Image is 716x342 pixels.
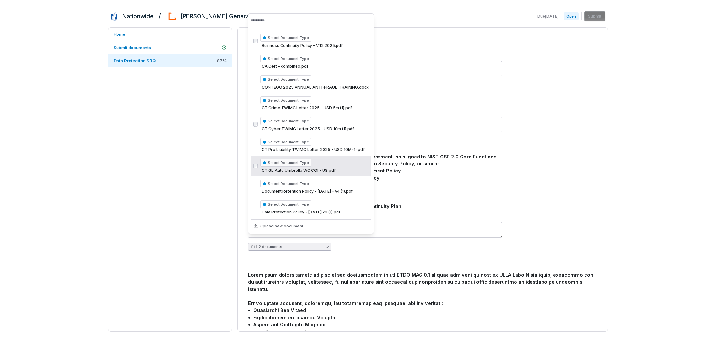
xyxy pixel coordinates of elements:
span: Select Document Type [260,55,311,62]
div: Suggestions [248,28,374,234]
span: Select Document Type [260,138,311,146]
span: CT Pro Liability TWIMC Letter 2025 - USD 10M (1).pdf [260,147,365,152]
div: Location of your Secondary Data Center [248,97,597,104]
span: CT GL Auto Umbrella WC COI - US.pdf [260,168,336,173]
span: Select Document Type [260,34,311,42]
div: Location of your Primary Data Center [248,41,597,48]
a: Data Protection SRQ87% [108,54,232,67]
span: Submit documents [114,45,151,50]
span: CA Cert - combined.pdf [260,64,311,69]
span: Select Document Type [260,96,311,104]
span: Data Protection Policy - [DATE] v3 (1).pdf [260,210,340,215]
div: 2 documents [259,244,282,249]
a: Home [108,28,232,41]
span: CONTEGO 2025 ANNUAL ANTI-FRAUD TRAINING.docx [260,85,369,90]
span: Select Document Type [260,200,311,208]
span: Select Document Type [260,159,311,167]
span: CT Crime TWIMC Letter 2025 - USD 5m (1).pdf [260,105,352,111]
span: 87 % [217,58,227,63]
span: Document Retention Policy - [DATE] - v4 (1).pdf [260,189,353,194]
span: CT Cyber TWIMC Letter 2025 - USD 10m (1).pdf [260,126,354,131]
span: Select Document Type [260,180,311,187]
span: Business Continuity Policy - V.12 2025.pdf [260,43,343,48]
h2: Nationwide [122,12,154,21]
span: Select Document Type [260,75,311,83]
span: Select Document Type [260,117,311,125]
h2: / [159,10,161,20]
div: The following policies are required of any TPCR Assessment, as aligned to NIST CSF 2.0 Core Funct... [248,153,597,217]
span: Upload new document [260,224,303,229]
p: (City, State) [248,50,597,56]
h2: [PERSON_NAME] General Agency Inc [181,12,283,21]
span: Due [DATE] [537,14,558,19]
p: (City, State) [248,106,597,112]
span: Open [564,12,579,20]
span: Data Protection SRQ [114,58,156,63]
a: Submit documents [108,41,232,54]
